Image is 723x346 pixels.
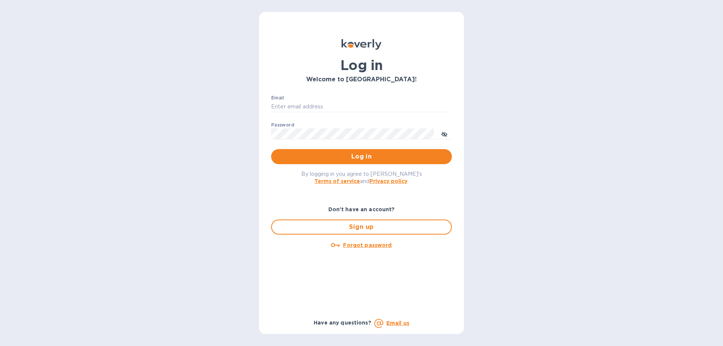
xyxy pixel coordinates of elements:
[271,101,452,113] input: Enter email address
[386,320,409,326] a: Email us
[271,219,452,235] button: Sign up
[271,96,284,100] label: Email
[314,178,360,184] a: Terms of service
[343,242,392,248] u: Forgot password
[277,152,446,161] span: Log in
[271,149,452,164] button: Log in
[328,206,395,212] b: Don't have an account?
[301,171,422,184] span: By logging in you agree to [PERSON_NAME]'s and .
[437,126,452,141] button: toggle password visibility
[369,178,407,184] a: Privacy policy
[271,76,452,83] h3: Welcome to [GEOGRAPHIC_DATA]!
[314,320,371,326] b: Have any questions?
[342,39,381,50] img: Koverly
[271,57,452,73] h1: Log in
[278,223,445,232] span: Sign up
[271,123,294,127] label: Password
